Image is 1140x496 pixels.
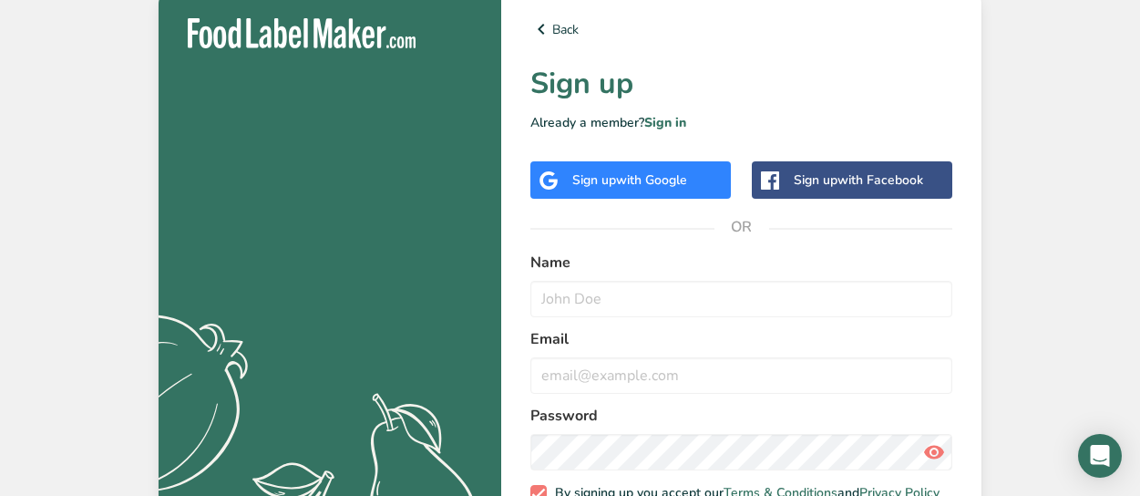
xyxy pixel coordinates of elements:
input: email@example.com [530,357,952,394]
div: Sign up [572,170,687,190]
img: Food Label Maker [188,18,416,48]
div: Open Intercom Messenger [1078,434,1122,478]
h1: Sign up [530,62,952,106]
label: Email [530,328,952,350]
span: with Google [616,171,687,189]
span: OR [714,200,769,254]
div: Sign up [794,170,923,190]
label: Name [530,252,952,274]
label: Password [530,405,952,427]
span: with Facebook [837,171,923,189]
p: Already a member? [530,113,952,132]
input: John Doe [530,281,952,317]
a: Sign in [644,114,686,131]
a: Back [530,18,952,40]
